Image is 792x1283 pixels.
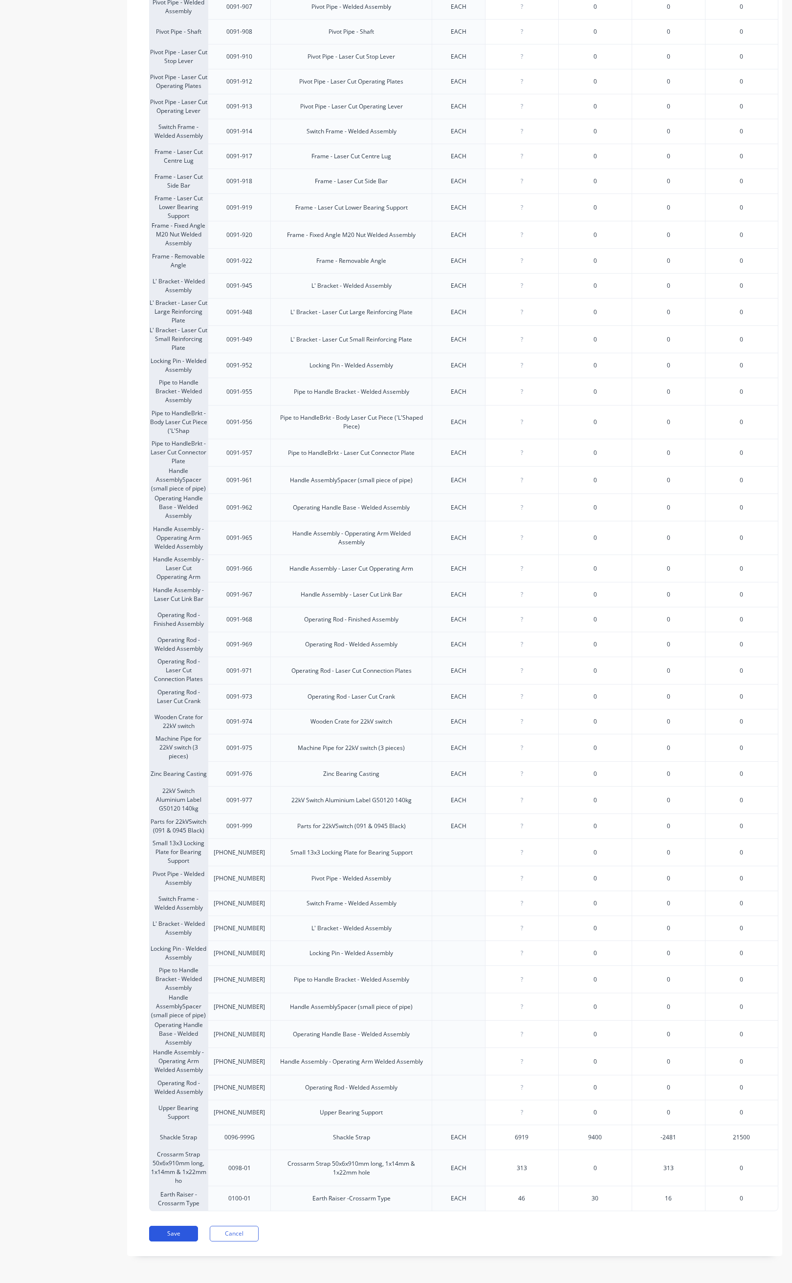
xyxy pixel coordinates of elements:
[226,717,252,726] div: 0091-974
[226,692,252,701] div: 0091-973
[451,449,466,457] div: EACH
[149,325,208,353] div: L' Bracket - Laser Cut Small Reinforcing Plate
[149,657,208,684] div: Operating Rod - Laser Cut Connection Plates
[226,590,252,599] div: 0091-967
[226,361,252,370] div: 0091-952
[149,69,208,94] div: Pivot Pipe - Laser Cut Operating Plates
[594,152,597,161] span: 0
[451,27,466,36] div: EACH
[485,300,558,324] div: ?
[311,281,392,290] div: L' Bracket - Welded Assembly
[740,590,743,599] span: 0
[451,564,466,573] div: EACH
[485,380,558,404] div: ?
[485,866,558,891] div: ?
[594,770,597,778] span: 0
[740,770,743,778] span: 0
[226,231,252,239] div: 0091-920
[632,555,705,582] div: 0
[632,657,705,684] div: 0
[311,874,391,883] div: Pivot Pipe - Welded Assembly
[740,949,743,958] span: 0
[632,709,705,734] div: 0
[226,640,252,649] div: 0091-969
[740,848,743,857] span: 0
[632,169,705,193] div: 0
[594,203,597,212] span: 0
[149,709,208,734] div: Wooden Crate for 22kV switch
[485,607,558,632] div: ?
[290,848,413,857] div: Small 13x3 Locking Plate for Bearing Support
[632,493,705,521] div: 0
[451,503,466,512] div: EACH
[304,615,398,624] div: Operating Rod - Finished Assembly
[632,298,705,325] div: 0
[594,899,597,908] span: 0
[290,476,413,485] div: Handle AssemblySpacer (small piece of pipe)
[226,503,252,512] div: 0091-962
[740,796,743,805] span: 0
[149,555,208,582] div: Handle Assembly - Laser Cut Opperating Arm
[594,796,597,805] span: 0
[226,27,252,36] div: 0091-908
[485,891,558,916] div: ?
[740,874,743,883] span: 0
[740,615,743,624] span: 0
[451,2,466,11] div: EACH
[299,77,403,86] div: Pivot Pipe - Laser Cut Operating Plates
[485,526,558,550] div: ?
[226,770,252,778] div: 0091-976
[226,335,252,344] div: 0091-949
[226,387,252,396] div: 0091-955
[226,449,252,457] div: 0091-957
[311,2,391,11] div: Pivot Pipe - Welded Assembly
[451,231,466,239] div: EACH
[451,590,466,599] div: EACH
[291,666,412,675] div: Operating Rod - Laser Cut Connection Plates
[289,564,413,573] div: Handle Assembly - Laser Cut Opperating Arm
[485,274,558,298] div: ?
[594,534,597,542] span: 0
[214,924,265,933] div: [PHONE_NUMBER]
[451,52,466,61] div: EACH
[290,335,412,344] div: L' Bracket - Laser Cut Small Reinforcing Plate
[594,102,597,111] span: 0
[451,308,466,317] div: EACH
[149,193,208,221] div: Frame - Laser Cut Lower Bearing Support
[594,335,597,344] span: 0
[149,493,208,521] div: Operating Handle Base - Welded Assembly
[315,177,388,186] div: Frame - Laser Cut Side Bar
[294,975,409,984] div: Pipe to Handle Bracket - Welded Assembly
[632,44,705,69] div: 0
[307,899,396,908] div: Switch Frame - Welded Assembly
[594,717,597,726] span: 0
[594,975,597,984] span: 0
[451,335,466,344] div: EACH
[451,615,466,624] div: EACH
[485,684,558,709] div: ?
[594,387,597,396] span: 0
[740,717,743,726] span: 0
[149,273,208,298] div: L' Bracket - Welded Assembly
[740,203,743,212] span: 0
[632,965,705,993] div: 0
[594,822,597,831] span: 0
[451,102,466,111] div: EACH
[594,640,597,649] span: 0
[485,709,558,734] div: ?
[740,308,743,317] span: 0
[632,353,705,378] div: 0
[451,717,466,726] div: EACH
[594,564,597,573] span: 0
[485,659,558,683] div: ?
[149,916,208,941] div: L' Bracket - Welded Assembly
[594,231,597,239] span: 0
[632,144,705,169] div: 0
[485,410,558,434] div: ?
[740,361,743,370] span: 0
[632,378,705,405] div: 0
[214,975,265,984] div: [PHONE_NUMBER]
[740,744,743,752] span: 0
[226,666,252,675] div: 0091-971
[309,361,393,370] div: Locking Pin - Welded Assembly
